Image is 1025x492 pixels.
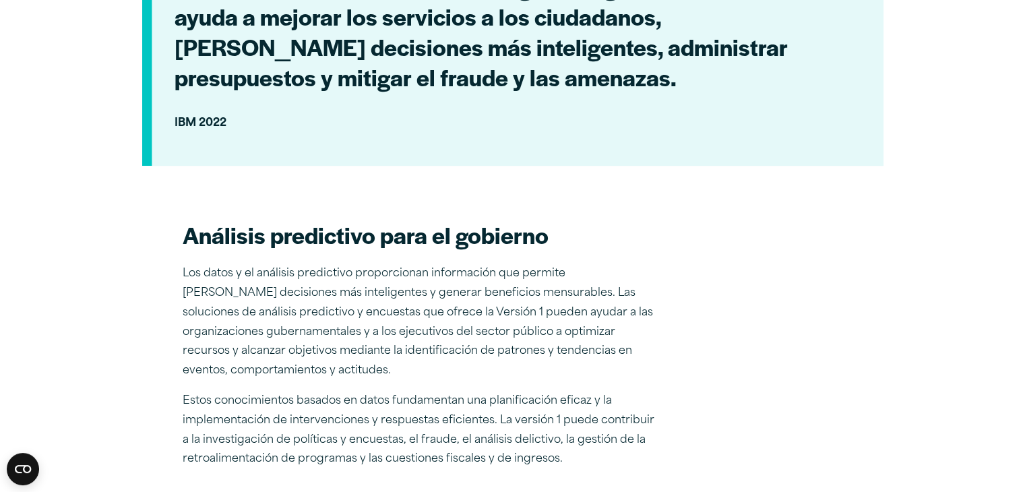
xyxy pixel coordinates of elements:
[183,268,653,376] font: Los datos y el análisis predictivo proporcionan información que permite [PERSON_NAME] decisiones ...
[7,453,39,485] button: Abrir el widget CMP
[183,218,549,251] font: Análisis predictivo para el gobierno
[175,118,226,129] font: IBM 2022
[183,396,654,464] font: Estos conocimientos basados ​​en datos fundamentan una planificación eficaz y la implementación d...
